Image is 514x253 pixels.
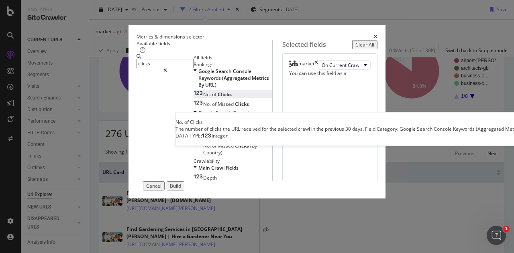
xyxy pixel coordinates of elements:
[198,68,216,75] span: Google
[233,109,251,116] span: Console
[203,174,217,181] span: Depth
[374,33,377,40] div: times
[252,75,269,81] span: Metrics
[503,226,510,232] span: 1
[198,164,211,171] span: Main
[194,54,272,61] div: All fields
[137,40,272,47] div: Available fields
[203,149,222,156] span: Country)
[352,40,377,49] button: Clear All
[233,68,251,75] span: Console
[203,101,212,107] span: No.
[235,101,249,107] span: Clicks
[218,91,232,98] span: Clicks
[198,81,205,88] span: By
[289,70,371,77] div: You can use this field as a
[194,61,272,68] div: Rankings
[137,33,204,40] div: Metrics & dimensions selector
[128,25,385,198] div: modal
[216,68,233,75] span: Search
[212,101,218,107] span: of
[298,60,314,70] div: market
[218,101,235,107] span: Missed
[194,158,272,164] div: Crawlability
[487,226,506,245] iframe: Intercom live chat
[226,164,239,171] span: Fields
[289,60,371,70] div: markettimesOn Current Crawl
[146,182,161,189] div: Cancel
[137,59,194,68] input: Search by field name
[282,40,326,49] div: Selected fields
[222,75,252,81] span: (Aggregated
[211,164,226,171] span: Crawl
[212,91,218,98] span: of
[170,182,181,189] div: Build
[355,41,374,48] div: Clear All
[216,109,233,116] span: Search
[167,181,184,190] button: Build
[314,60,318,70] div: times
[205,81,216,88] span: URL)
[203,91,212,98] span: No.
[198,75,222,81] span: Keywords
[318,60,371,70] button: On Current Crawl
[143,181,165,190] button: Cancel
[322,62,361,69] span: On Current Crawl
[175,133,202,140] span: DATA TYPE:
[198,109,216,116] span: Google
[212,133,228,140] span: Integer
